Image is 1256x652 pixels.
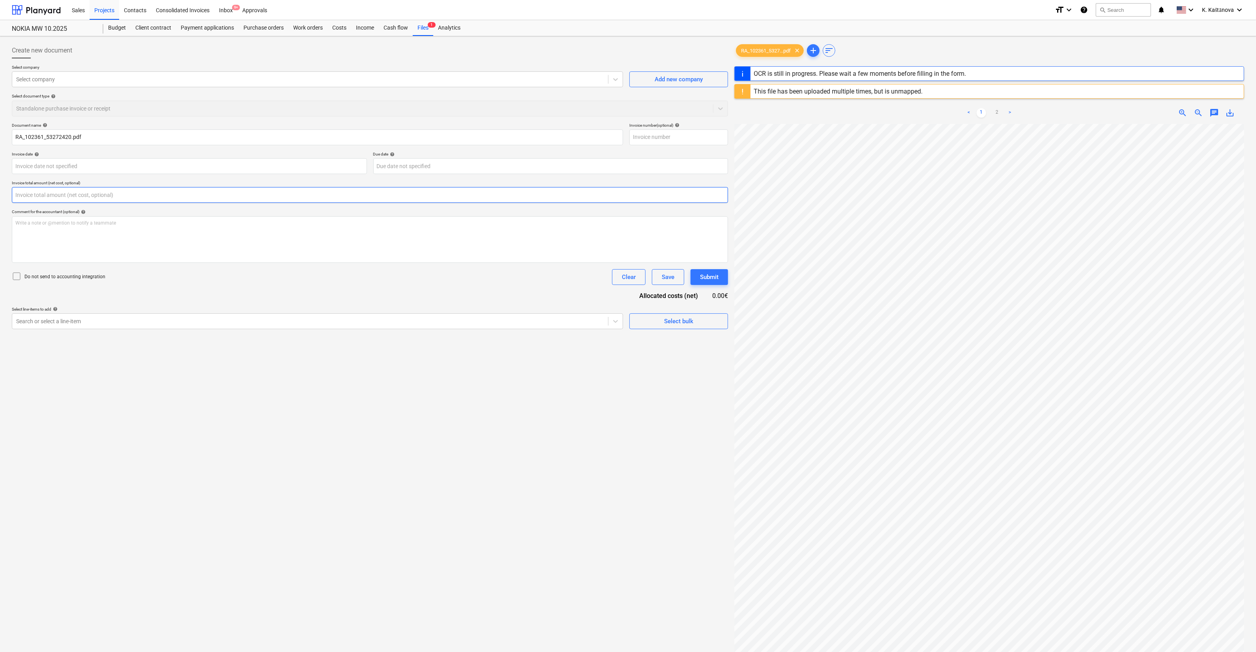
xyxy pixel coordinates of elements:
[176,20,239,36] a: Payment applications
[12,123,623,128] div: Document name
[977,108,986,118] a: Page 1 is your current page
[691,269,728,285] button: Submit
[12,152,367,157] div: Invoice date
[373,152,728,157] div: Due date
[1186,5,1196,15] i: keyboard_arrow_down
[652,269,684,285] button: Save
[622,272,636,282] div: Clear
[33,152,39,157] span: help
[629,71,728,87] button: Add new company
[1225,108,1235,118] span: save_alt
[1080,5,1088,15] i: Knowledge base
[736,44,804,57] div: RA_102361_5327...pdf
[12,65,623,71] p: Select company
[24,274,105,280] p: Do not send to accounting integration
[1178,108,1187,118] span: zoom_in
[12,46,72,55] span: Create new document
[103,20,131,36] a: Budget
[1157,5,1165,15] i: notifications
[662,272,674,282] div: Save
[824,46,834,55] span: sort
[1217,614,1256,652] iframe: Chat Widget
[12,187,728,203] input: Invoice total amount (net cost, optional)
[1064,5,1074,15] i: keyboard_arrow_down
[664,316,693,326] div: Select bulk
[700,272,719,282] div: Submit
[1055,5,1064,15] i: format_size
[79,210,86,214] span: help
[12,180,728,187] p: Invoice total amount (net cost, optional)
[131,20,176,36] a: Client contract
[992,108,1002,118] a: Page 2
[625,291,711,300] div: Allocated costs (net)
[629,129,728,145] input: Invoice number
[12,307,623,312] div: Select line-items to add
[792,46,802,55] span: clear
[12,158,367,174] input: Invoice date not specified
[1194,108,1203,118] span: zoom_out
[373,158,728,174] input: Due date not specified
[433,20,465,36] a: Analytics
[12,25,94,33] div: NOKIA MW 10.2025
[232,5,240,10] span: 9+
[413,20,433,36] a: Files1
[1099,7,1106,13] span: search
[673,123,679,127] span: help
[49,94,56,99] span: help
[809,46,818,55] span: add
[428,22,436,28] span: 1
[239,20,288,36] a: Purchase orders
[12,94,728,99] div: Select document type
[379,20,413,36] a: Cash flow
[1096,3,1151,17] button: Search
[612,269,646,285] button: Clear
[964,108,973,118] a: Previous page
[736,48,796,54] span: RA_102361_5327...pdf
[288,20,328,36] a: Work orders
[351,20,379,36] a: Income
[1005,108,1015,118] a: Next page
[12,129,623,145] input: Document name
[629,123,728,128] div: Invoice number (optional)
[328,20,351,36] a: Costs
[711,291,728,300] div: 0.00€
[413,20,433,36] div: Files
[754,70,966,77] div: OCR is still in progress. Please wait a few moments before filling in the form.
[51,307,58,311] span: help
[1209,108,1219,118] span: chat
[12,209,728,214] div: Comment for the accountant (optional)
[1235,5,1244,15] i: keyboard_arrow_down
[629,313,728,329] button: Select bulk
[655,74,703,84] div: Add new company
[41,123,47,127] span: help
[389,152,395,157] span: help
[754,88,923,95] div: This file has been uploaded multiple times, but is unmapped.
[1202,7,1234,13] span: K. Kaštānova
